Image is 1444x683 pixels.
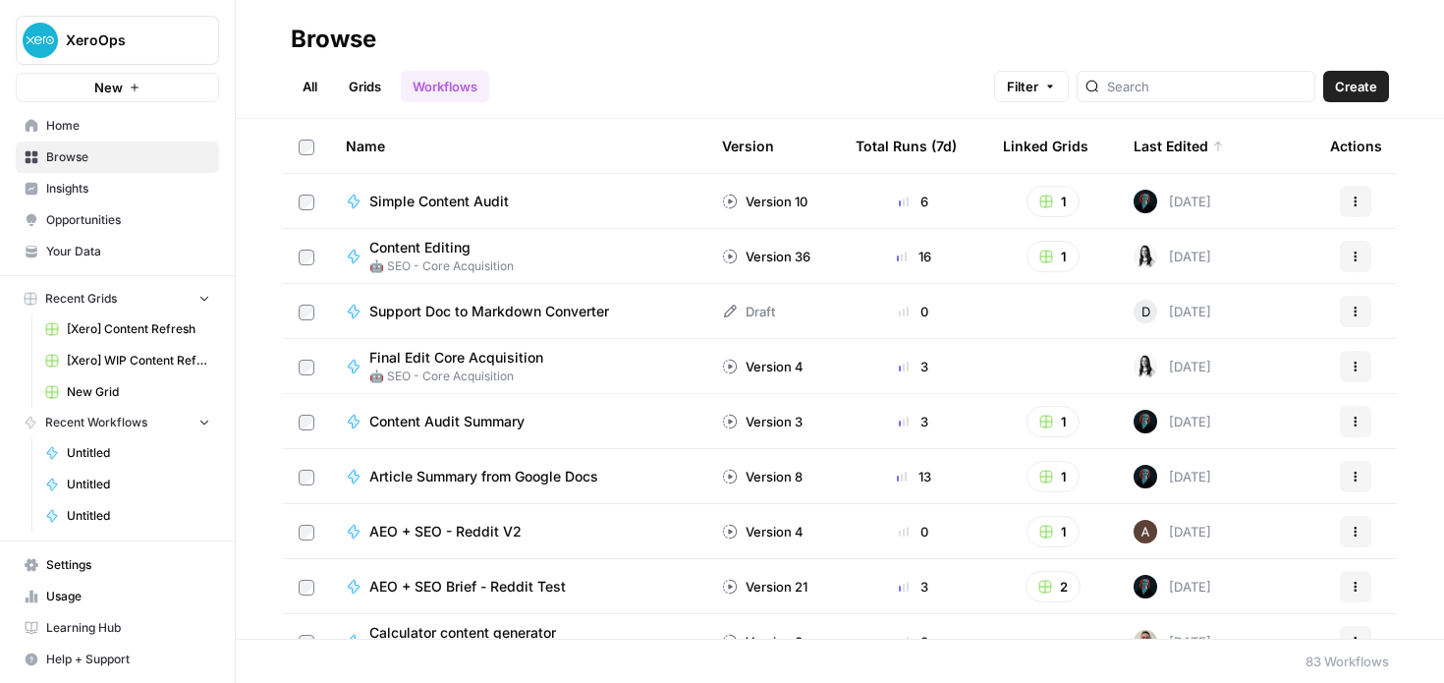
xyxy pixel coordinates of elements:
div: Linked Grids [1003,119,1088,173]
a: AEO + SEO Brief - Reddit Test [346,577,691,597]
img: ilf5qirlu51qf7ak37srxb41cqxu [1134,190,1157,213]
span: Create [1335,77,1377,96]
a: Final Edit Core Acquisition🤖 SEO - Core Acquisition [346,348,691,385]
button: 1 [1027,461,1080,492]
span: Calculator content generator [369,623,556,643]
span: Home [46,117,210,135]
img: XeroOps Logo [23,23,58,58]
span: AEO + SEO Brief - Reddit Test [369,577,566,597]
span: Content Editing [369,238,498,257]
div: Version 4 [722,357,804,376]
div: 3 [856,632,972,652]
div: Actions [1330,119,1382,173]
button: Create [1323,71,1389,102]
input: Search [1107,77,1306,96]
div: [DATE] [1134,245,1211,268]
div: Version 21 [722,577,807,597]
a: New Grid [36,376,219,408]
button: 1 [1027,406,1080,437]
span: Usage [46,588,210,605]
div: [DATE] [1134,575,1211,598]
div: Total Runs (7d) [856,119,957,173]
span: Help + Support [46,651,210,668]
div: Version 4 [722,522,804,541]
div: Name [346,119,691,173]
div: [DATE] [1134,465,1211,488]
a: Support Doc to Markdown Converter [346,302,691,321]
a: Opportunities [16,204,219,236]
a: Insights [16,173,219,204]
button: New [16,73,219,102]
span: Article Summary from Google Docs [369,467,598,486]
a: Workflows [401,71,489,102]
a: Untitled [36,469,219,500]
img: ilf5qirlu51qf7ak37srxb41cqxu [1134,575,1157,598]
div: [DATE] [1134,410,1211,433]
div: [DATE] [1134,520,1211,543]
a: [Xero] Content Refresh [36,313,219,345]
span: Opportunities [46,211,210,229]
button: Help + Support [16,644,219,675]
span: Filter [1007,77,1038,96]
span: New [94,78,123,97]
div: Version 3 [722,412,803,431]
div: 83 Workflows [1305,652,1389,671]
span: [Xero] Content Refresh [67,320,210,338]
div: [DATE] [1134,190,1211,213]
div: Version [722,119,774,173]
div: 0 [856,522,972,541]
div: Version 6 [722,632,803,652]
span: Recent Grids [45,290,117,308]
div: Version 36 [722,247,810,266]
a: Untitled [36,500,219,532]
img: zka6akx770trzh69562he2ydpv4t [1134,245,1157,268]
a: Browse [16,142,219,173]
button: 1 [1027,241,1080,272]
a: Learning Hub [16,612,219,644]
span: Untitled [67,507,210,525]
img: wtbmvrjo3qvncyiyitl6zoukl9gz [1134,520,1157,543]
button: Recent Grids [16,284,219,313]
img: zb84x8s0occuvl3br2ttumd0rm88 [1134,630,1157,654]
div: 16 [856,247,972,266]
span: Browse [46,148,210,166]
a: Settings [16,549,219,581]
button: Workspace: XeroOps [16,16,219,65]
a: Your Data [16,236,219,267]
img: ilf5qirlu51qf7ak37srxb41cqxu [1134,465,1157,488]
span: 🤖 SEO - Core Acquisition [369,368,559,385]
img: zka6akx770trzh69562he2ydpv4t [1134,355,1157,378]
div: [DATE] [1134,300,1211,323]
div: 6 [856,192,972,211]
div: Version 10 [722,192,807,211]
button: Recent Workflows [16,408,219,437]
a: Home [16,110,219,142]
a: Content Editing🤖 SEO - Core Acquisition [346,238,691,275]
button: 1 [1027,186,1080,217]
div: Browse [291,24,376,55]
span: Insights [46,180,210,198]
span: 🤖 SEO - Core Acquisition [369,257,514,275]
span: D [1141,302,1150,321]
span: [Xero] WIP Content Refresh [67,352,210,370]
div: 0 [856,302,972,321]
a: AEO + SEO - Reddit V2 [346,522,691,541]
a: Usage [16,581,219,612]
div: 13 [856,467,972,486]
span: Recent Workflows [45,414,147,431]
span: XeroOps [66,30,185,50]
a: All [291,71,329,102]
button: Filter [994,71,1069,102]
span: New Grid [67,383,210,401]
div: Version 8 [722,467,803,486]
div: [DATE] [1134,630,1211,654]
div: Draft [722,302,775,321]
div: 3 [856,577,972,597]
div: [DATE] [1134,355,1211,378]
div: 3 [856,357,972,376]
span: Your Data [46,243,210,260]
span: Simple Content Audit [369,192,509,211]
a: [Xero] WIP Content Refresh [36,345,219,376]
span: Support Doc to Markdown Converter [369,302,609,321]
span: Untitled [67,444,210,462]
